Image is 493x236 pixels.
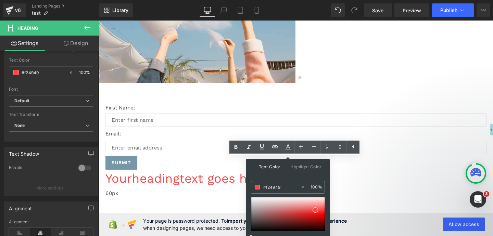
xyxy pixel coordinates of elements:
span: Publish [440,8,457,13]
div: To enrich screen reader interactions, please activate Accessibility in Grammarly extension settings [7,159,407,174]
span: Text Color [252,159,288,174]
span: Your page is password protected. To when designing pages, we need access to your store password. [143,217,347,232]
a: text goes here [85,159,176,174]
a: Your [7,159,35,174]
a: Desktop [199,3,216,17]
a: Mobile [249,3,265,17]
span: 3 [484,191,489,197]
p: First Name: [7,88,407,96]
button: More [477,3,490,17]
iframe: To enrich screen reader interactions, please activate Accessibility in Grammarly extension settings [99,21,493,236]
input: Color [263,183,300,191]
input: Enter first name [7,97,407,112]
a: v6 [3,3,26,17]
span: test [32,10,41,16]
div: % [308,181,325,193]
span: Preview [403,7,421,14]
a: heading [35,159,85,174]
p: Email: [7,115,407,123]
button: Submit [7,142,40,157]
button: Publish [432,3,474,17]
div: % [76,67,93,79]
button: Redo [347,3,361,17]
div: Text Transform [9,112,93,117]
iframe: Intercom live chat [470,191,486,208]
span: 60px [7,178,20,185]
span: Library [112,7,128,13]
a: Design [51,36,101,51]
span: Save [372,7,383,14]
div: Enable [9,165,72,172]
p: More settings [36,185,64,191]
div: Font [9,87,93,92]
input: Enter email address [7,127,407,141]
div: Text Shadow [9,147,39,157]
a: New Library [99,3,133,17]
button: Undo [331,3,345,17]
span: Heading [17,25,38,31]
button: More settings [4,180,98,196]
b: None [14,123,25,128]
input: Color [22,69,65,76]
div: v6 [14,6,22,15]
div: Alignment [9,220,93,224]
a: Preview [394,3,429,17]
div: Alignment [9,202,32,211]
span: Highlight Color [288,159,324,174]
strong: import your theme style & enhance your experience [227,218,347,224]
a: Laptop [216,3,232,17]
i: Default [14,98,29,104]
a: Landing Pages [32,3,99,9]
div: Text Color [9,58,93,63]
button: Allow access [443,218,485,231]
a: Tablet [232,3,249,17]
